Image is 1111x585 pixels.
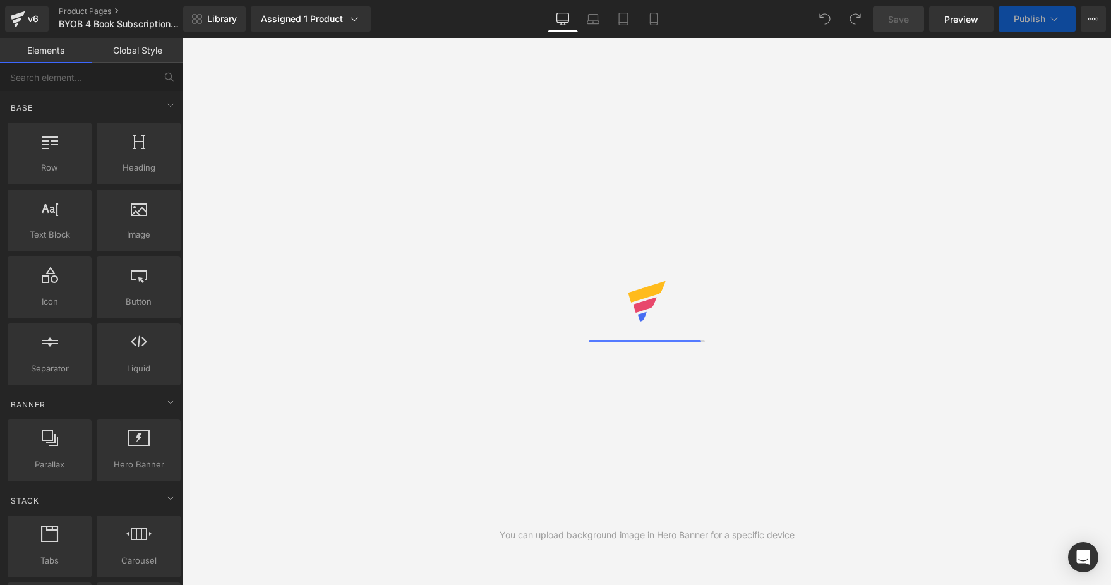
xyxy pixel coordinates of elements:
button: Publish [999,6,1076,32]
a: Desktop [548,6,578,32]
span: Image [100,228,177,241]
span: Carousel [100,554,177,567]
span: Stack [9,495,40,507]
span: Publish [1014,14,1045,24]
span: Text Block [11,228,88,241]
span: Library [207,13,237,25]
a: Laptop [578,6,608,32]
span: Liquid [100,362,177,375]
span: Base [9,102,34,114]
span: Separator [11,362,88,375]
a: Tablet [608,6,639,32]
a: Product Pages [59,6,204,16]
div: v6 [25,11,41,27]
a: New Library [183,6,246,32]
span: Hero Banner [100,458,177,471]
a: Mobile [639,6,669,32]
span: Button [100,295,177,308]
a: Preview [929,6,994,32]
span: Save [888,13,909,26]
span: BYOB 4 Book Subscription - 30% Off Offer [59,19,180,29]
span: Tabs [11,554,88,567]
button: Redo [843,6,868,32]
span: Parallax [11,458,88,471]
a: v6 [5,6,49,32]
button: Undo [812,6,838,32]
button: More [1081,6,1106,32]
span: Heading [100,161,177,174]
span: Preview [944,13,978,26]
div: Open Intercom Messenger [1068,542,1098,572]
span: Icon [11,295,88,308]
div: You can upload background image in Hero Banner for a specific device [500,528,795,542]
span: Banner [9,399,47,411]
div: Assigned 1 Product [261,13,361,25]
span: Row [11,161,88,174]
a: Global Style [92,38,183,63]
